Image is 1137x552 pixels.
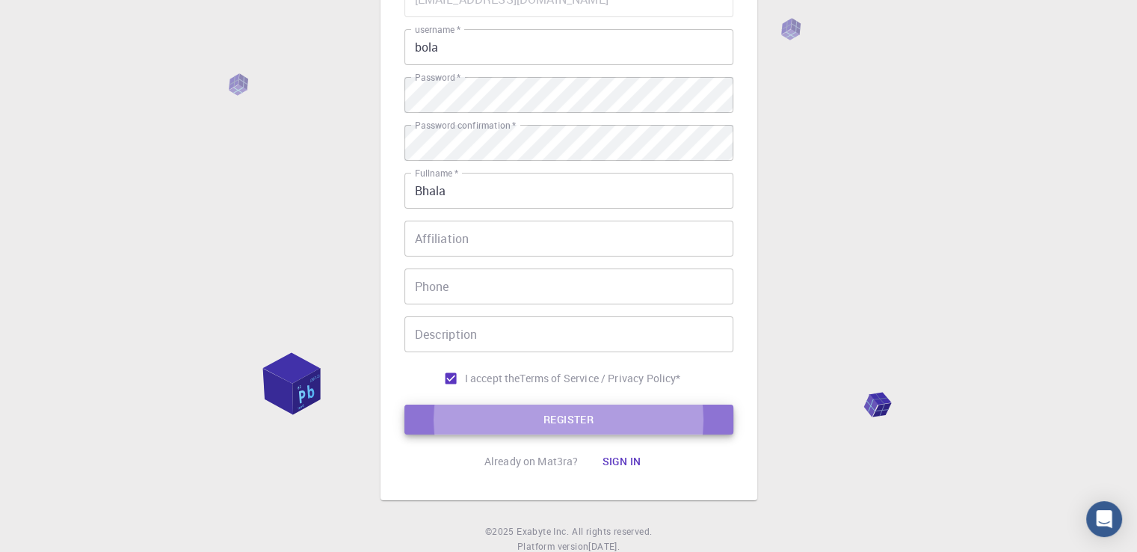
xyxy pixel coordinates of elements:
button: REGISTER [404,405,733,435]
span: All rights reserved. [572,524,652,539]
label: Password [415,71,460,84]
p: Already on Mat3ra? [484,454,579,469]
label: username [415,23,460,36]
a: Exabyte Inc. [517,524,569,539]
a: Terms of Service / Privacy Policy* [520,371,680,386]
p: Terms of Service / Privacy Policy * [520,371,680,386]
span: Exabyte Inc. [517,525,569,537]
div: Open Intercom Messenger [1086,501,1122,537]
span: I accept the [465,371,520,386]
label: Password confirmation [415,119,516,132]
button: Sign in [590,447,653,476]
span: © 2025 [485,524,517,539]
label: Fullname [415,167,458,180]
span: [DATE] . [588,540,620,552]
